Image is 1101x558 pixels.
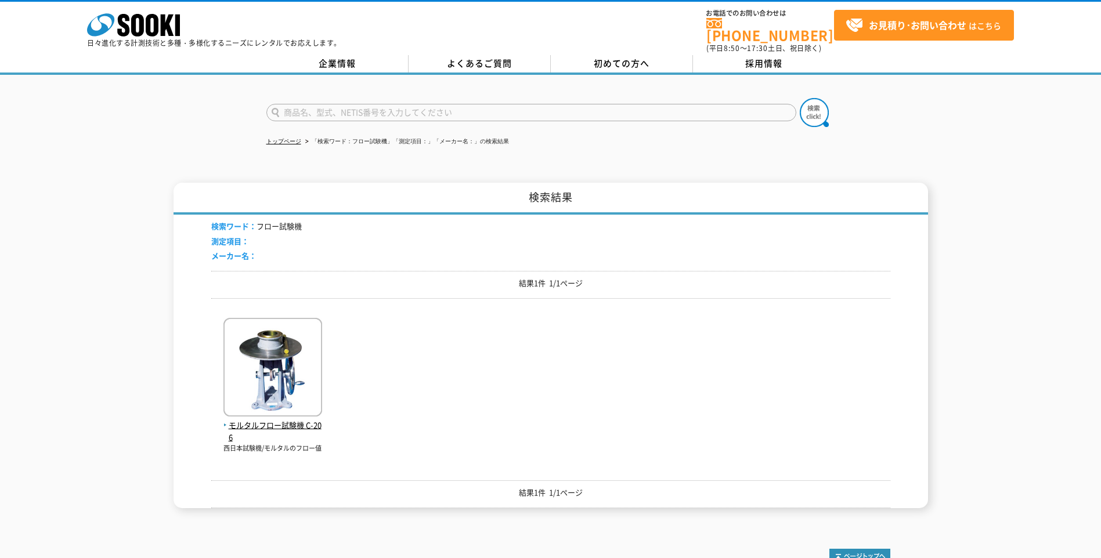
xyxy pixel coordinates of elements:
strong: お見積り･お問い合わせ [869,18,966,32]
a: よくあるご質問 [409,55,551,73]
h1: 検索結果 [174,183,928,215]
span: 17:30 [747,43,768,53]
li: フロー試験機 [211,220,302,233]
a: 企業情報 [266,55,409,73]
a: 初めての方へ [551,55,693,73]
img: C-206 [223,318,322,419]
p: 結果1件 1/1ページ [211,277,890,289]
a: [PHONE_NUMBER] [706,18,834,42]
span: メーカー名： [211,250,257,261]
li: 「検索ワード：フロー試験機」「測定項目：」「メーカー名：」の検索結果 [303,136,509,148]
p: 日々進化する計測技術と多種・多様化するニーズにレンタルでお応えします。 [87,39,341,46]
span: (平日 ～ 土日、祝日除く) [706,43,821,53]
a: お見積り･お問い合わせはこちら [834,10,1014,41]
span: 測定項目： [211,235,249,247]
span: 検索ワード： [211,220,257,231]
p: 結果1件 1/1ページ [211,487,890,499]
a: 採用情報 [693,55,835,73]
span: 初めての方へ [594,57,649,70]
a: トップページ [266,138,301,144]
span: モルタルフロー試験機 C-206 [223,419,322,444]
input: 商品名、型式、NETIS番号を入力してください [266,104,796,121]
span: はこちら [846,17,1001,34]
p: 西日本試験機/モルタルのフロー値 [223,444,322,454]
a: モルタルフロー試験機 C-206 [223,407,322,443]
span: お電話でのお問い合わせは [706,10,834,17]
span: 8:50 [724,43,740,53]
img: btn_search.png [800,98,829,127]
